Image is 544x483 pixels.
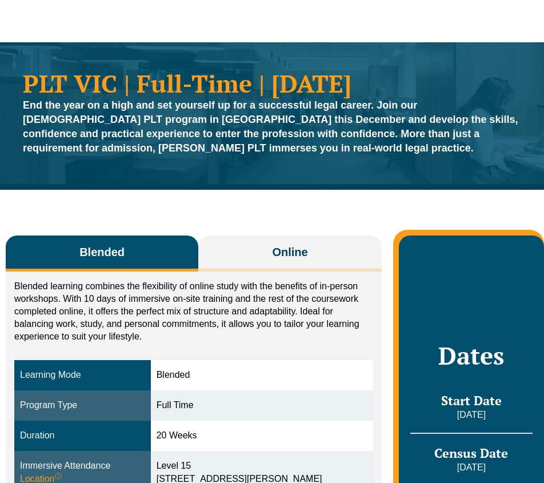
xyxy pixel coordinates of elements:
[20,429,145,442] div: Duration
[410,409,533,421] p: [DATE]
[157,369,367,382] div: Blended
[157,429,367,442] div: 20 Weeks
[272,244,307,260] span: Online
[410,341,533,370] h2: Dates
[55,472,62,480] sup: ⓘ
[434,445,508,461] span: Census Date
[23,71,521,95] h1: PLT VIC | Full-Time | [DATE]
[157,399,367,412] div: Full Time
[410,461,533,474] p: [DATE]
[20,399,145,412] div: Program Type
[20,369,145,382] div: Learning Mode
[14,280,373,343] p: Blended learning combines the flexibility of online study with the benefits of in-person workshop...
[79,244,125,260] span: Blended
[441,392,502,409] span: Start Date
[23,99,518,154] strong: End the year on a high and set yourself up for a successful legal career. Join our [DEMOGRAPHIC_D...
